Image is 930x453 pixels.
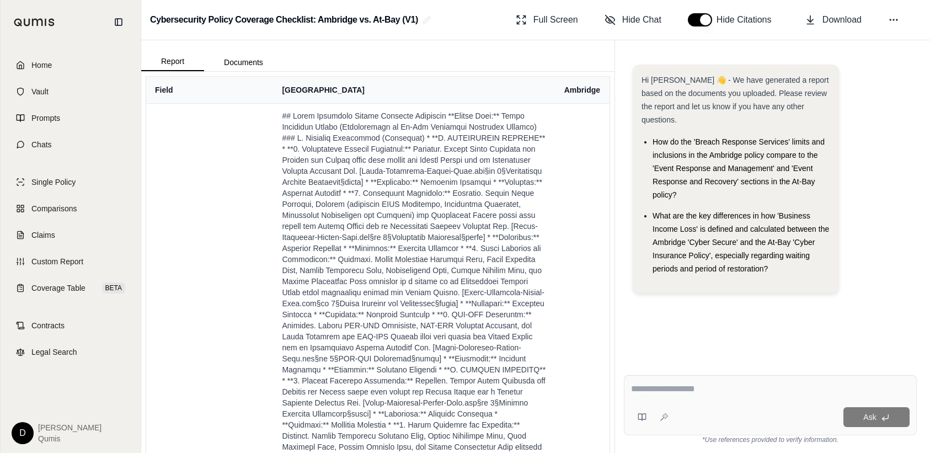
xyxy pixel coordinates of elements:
[38,422,101,433] span: [PERSON_NAME]
[7,313,134,338] a: Contracts
[31,283,85,294] span: Coverage Table
[273,77,555,103] th: [GEOGRAPHIC_DATA]
[7,106,134,130] a: Prompts
[7,276,134,300] a: Coverage TableBETA
[7,249,134,274] a: Custom Report
[31,320,65,331] span: Contracts
[31,203,77,214] span: Comparisons
[843,407,910,427] button: Ask
[7,340,134,364] a: Legal Search
[102,283,125,294] span: BETA
[717,13,778,26] span: Hide Citations
[600,9,666,31] button: Hide Chat
[511,9,582,31] button: Full Screen
[863,413,876,422] span: Ask
[14,18,55,26] img: Qumis Logo
[822,13,862,26] span: Download
[150,10,418,30] h2: Cybersecurity Policy Coverage Checklist: Ambridge vs. At-Bay (V1)
[622,13,661,26] span: Hide Chat
[7,196,134,221] a: Comparisons
[146,77,273,103] th: Field
[7,223,134,247] a: Claims
[110,13,127,31] button: Collapse sidebar
[7,170,134,194] a: Single Policy
[204,54,283,71] button: Documents
[533,13,578,26] span: Full Screen
[555,77,610,103] th: Ambridge
[31,139,52,150] span: Chats
[7,79,134,104] a: Vault
[31,60,52,71] span: Home
[800,9,866,31] button: Download
[653,137,825,199] span: How do the 'Breach Response Services' limits and inclusions in the Ambridge policy compare to the...
[31,347,77,358] span: Legal Search
[31,86,49,97] span: Vault
[653,211,829,273] span: What are the key differences in how 'Business Income Loss' is defined and calculated between the ...
[12,422,34,444] div: D
[31,177,76,188] span: Single Policy
[642,76,829,124] span: Hi [PERSON_NAME] 👋 - We have generated a report based on the documents you uploaded. Please revie...
[7,53,134,77] a: Home
[7,132,134,157] a: Chats
[624,435,917,444] div: *Use references provided to verify information.
[141,52,204,71] button: Report
[38,433,101,444] span: Qumis
[31,230,55,241] span: Claims
[31,256,83,267] span: Custom Report
[31,113,60,124] span: Prompts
